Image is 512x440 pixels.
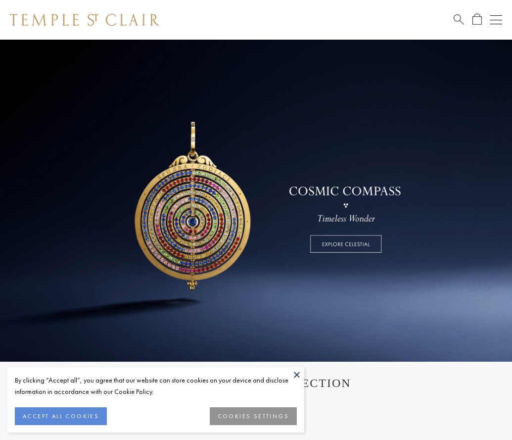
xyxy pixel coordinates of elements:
a: Search [454,13,464,26]
div: By clicking “Accept all”, you agree that our website can store cookies on your device and disclos... [15,375,297,397]
button: COOKIES SETTINGS [210,407,297,425]
button: Open navigation [490,14,502,26]
button: ACCEPT ALL COOKIES [15,407,107,425]
a: Open Shopping Bag [472,13,482,26]
img: Temple St. Clair [10,14,159,26]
